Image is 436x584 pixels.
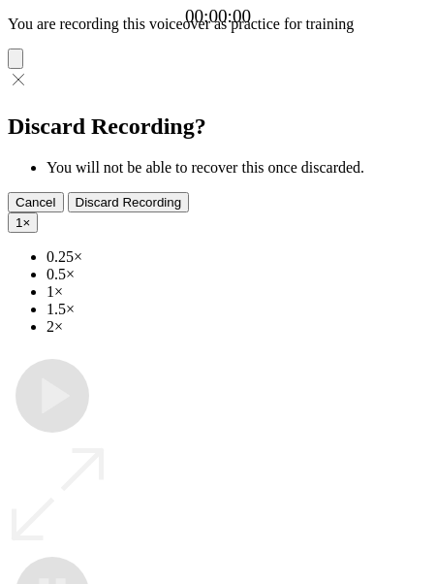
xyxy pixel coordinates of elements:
li: 2× [47,318,428,336]
li: 0.25× [47,248,428,266]
button: 1× [8,212,38,233]
li: You will not be able to recover this once discarded. [47,159,428,177]
button: Cancel [8,192,64,212]
span: 1 [16,215,22,230]
li: 0.5× [47,266,428,283]
li: 1.5× [47,301,428,318]
h2: Discard Recording? [8,114,428,140]
button: Discard Recording [68,192,190,212]
a: 00:00:00 [185,6,251,27]
p: You are recording this voiceover as practice for training [8,16,428,33]
li: 1× [47,283,428,301]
